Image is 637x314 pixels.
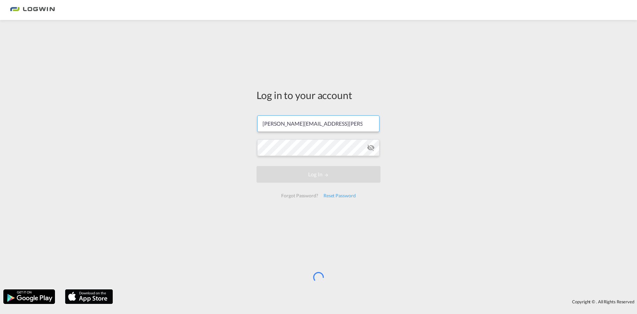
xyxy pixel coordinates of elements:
[367,144,375,152] md-icon: icon-eye-off
[64,289,114,305] img: apple.png
[257,88,380,102] div: Log in to your account
[321,190,358,202] div: Reset Password
[10,3,55,18] img: bc73a0e0d8c111efacd525e4c8ad7d32.png
[257,166,380,183] button: LOGIN
[3,289,56,305] img: google.png
[279,190,320,202] div: Forgot Password?
[116,296,637,307] div: Copyright © . All Rights Reserved
[257,115,379,132] input: Enter email/phone number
